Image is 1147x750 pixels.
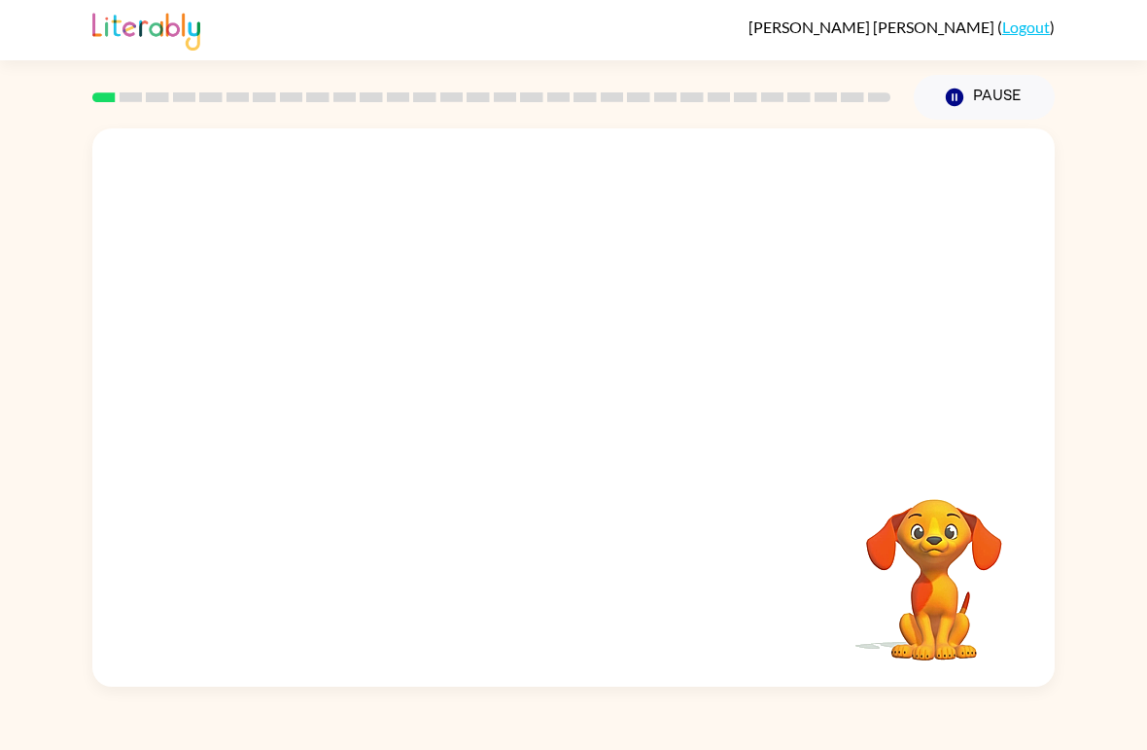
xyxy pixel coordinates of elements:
video: Your browser must support playing .mp4 files to use Literably. Please try using another browser. [837,469,1031,663]
div: ( ) [748,18,1055,36]
span: [PERSON_NAME] [PERSON_NAME] [748,18,997,36]
a: Logout [1002,18,1050,36]
button: Pause [914,75,1055,120]
img: Literably [92,8,200,51]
